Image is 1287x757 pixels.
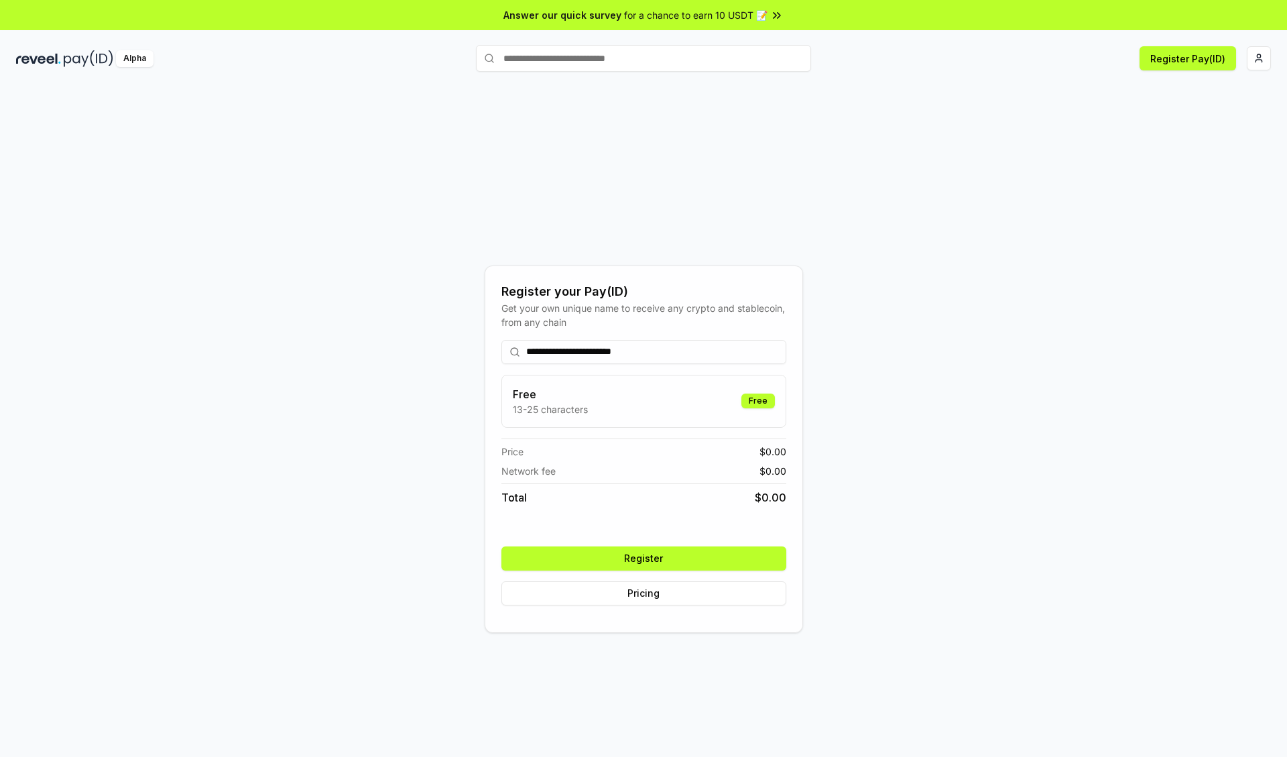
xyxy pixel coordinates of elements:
[513,402,588,416] p: 13-25 characters
[16,50,61,67] img: reveel_dark
[503,8,621,22] span: Answer our quick survey
[501,546,786,571] button: Register
[755,489,786,506] span: $ 0.00
[501,489,527,506] span: Total
[501,301,786,329] div: Get your own unique name to receive any crypto and stablecoin, from any chain
[759,464,786,478] span: $ 0.00
[1140,46,1236,70] button: Register Pay(ID)
[501,282,786,301] div: Register your Pay(ID)
[501,464,556,478] span: Network fee
[741,394,775,408] div: Free
[759,445,786,459] span: $ 0.00
[624,8,768,22] span: for a chance to earn 10 USDT 📝
[64,50,113,67] img: pay_id
[501,581,786,605] button: Pricing
[501,445,524,459] span: Price
[116,50,154,67] div: Alpha
[513,386,588,402] h3: Free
